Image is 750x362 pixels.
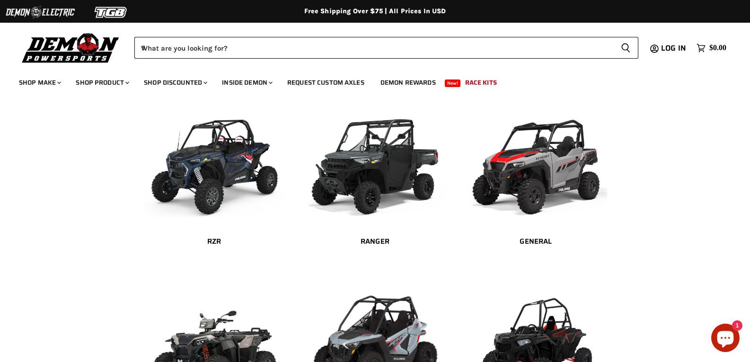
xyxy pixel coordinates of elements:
[137,73,213,92] a: Shop Discounted
[373,73,443,92] a: Demon Rewards
[445,79,461,87] span: New!
[692,41,731,55] a: $0.00
[304,231,446,253] a: Ranger
[465,106,607,224] img: General
[19,31,123,64] img: Demon Powersports
[708,324,742,354] inbox-online-store-chat: Shopify online store chat
[5,3,76,21] img: Demon Electric Logo 2
[12,69,724,92] ul: Main menu
[657,44,692,53] a: Log in
[458,73,504,92] a: Race Kits
[69,73,135,92] a: Shop Product
[12,73,67,92] a: Shop Make
[304,237,446,247] h2: Ranger
[134,37,638,59] form: Product
[709,44,726,53] span: $0.00
[143,106,285,224] img: RZR
[661,42,686,54] span: Log in
[304,106,446,224] img: Ranger
[143,231,285,253] a: RZR
[215,73,278,92] a: Inside Demon
[76,3,147,21] img: TGB Logo 2
[143,237,285,247] h2: RZR
[280,73,371,92] a: Request Custom Axles
[134,37,613,59] input: When autocomplete results are available use up and down arrows to review and enter to select
[613,37,638,59] button: Search
[465,231,607,253] a: General
[465,237,607,247] h2: General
